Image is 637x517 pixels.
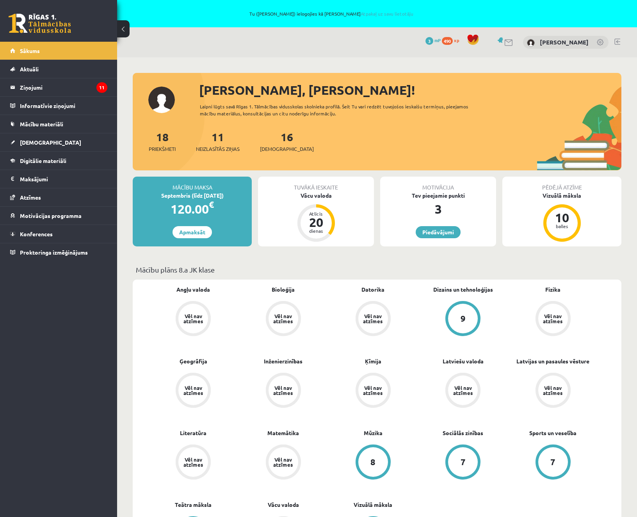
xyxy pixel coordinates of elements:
[10,152,107,170] a: Digitālie materiāli
[258,177,374,191] div: Tuvākā ieskaite
[328,373,418,409] a: Vēl nav atzīmes
[20,66,39,73] span: Aktuāli
[272,457,294,467] div: Vēl nav atzīmes
[443,357,484,365] a: Latviešu valoda
[365,357,381,365] a: Ķīmija
[20,249,88,256] span: Proktoringa izmēģinājums
[304,228,328,233] div: dienas
[418,444,508,481] a: 7
[148,301,238,338] a: Vēl nav atzīmes
[209,199,214,210] span: €
[328,301,418,338] a: Vēl nav atzīmes
[238,444,328,481] a: Vēl nav atzīmes
[502,177,621,191] div: Pēdējā atzīme
[416,226,461,238] a: Piedāvājumi
[20,212,82,219] span: Motivācijas programma
[545,285,560,294] a: Fizika
[361,11,413,17] a: Atpakaļ uz savu lietotāju
[180,429,206,437] a: Literatūra
[238,301,328,338] a: Vēl nav atzīmes
[20,194,41,201] span: Atzīmes
[20,78,107,96] legend: Ziņojumi
[10,243,107,261] a: Proktoringa izmēģinājums
[425,37,441,43] a: 3 mP
[542,385,564,395] div: Vēl nav atzīmes
[461,314,466,323] div: 9
[173,226,212,238] a: Apmaksāt
[418,373,508,409] a: Vēl nav atzīmes
[502,191,621,200] div: Vizuālā māksla
[182,385,204,395] div: Vēl nav atzīmes
[238,373,328,409] a: Vēl nav atzīmes
[10,115,107,133] a: Mācību materiāli
[258,191,374,200] div: Vācu valoda
[182,457,204,467] div: Vēl nav atzīmes
[433,285,493,294] a: Dizains un tehnoloģijas
[380,200,496,218] div: 3
[442,37,453,45] span: 490
[260,130,314,153] a: 16[DEMOGRAPHIC_DATA]
[149,130,176,153] a: 18Priekšmeti
[10,60,107,78] a: Aktuāli
[425,37,433,45] span: 3
[454,37,459,43] span: xp
[264,357,302,365] a: Inženierzinības
[529,429,577,437] a: Sports un veselība
[508,444,598,481] a: 7
[364,429,383,437] a: Mūzika
[149,145,176,153] span: Priekšmeti
[550,211,574,224] div: 10
[20,47,40,54] span: Sākums
[196,145,240,153] span: Neizlasītās ziņas
[502,191,621,243] a: Vizuālā māksla 10 balles
[550,458,555,466] div: 7
[527,39,535,47] img: Marta Grāve
[380,177,496,191] div: Motivācija
[10,133,107,151] a: [DEMOGRAPHIC_DATA]
[260,145,314,153] span: [DEMOGRAPHIC_DATA]
[10,170,107,188] a: Maksājumi
[133,191,252,200] div: Septembris (līdz [DATE])
[148,373,238,409] a: Vēl nav atzīmes
[542,313,564,324] div: Vēl nav atzīmes
[199,81,621,99] div: [PERSON_NAME], [PERSON_NAME]!
[442,37,463,43] a: 490 xp
[361,285,384,294] a: Datorika
[96,82,107,93] i: 11
[272,285,295,294] a: Bioloģija
[196,130,240,153] a: 11Neizlasītās ziņas
[461,458,466,466] div: 7
[362,313,384,324] div: Vēl nav atzīmes
[268,501,299,509] a: Vācu valoda
[20,170,107,188] legend: Maksājumi
[200,103,493,117] div: Laipni lūgts savā Rīgas 1. Tālmācības vidusskolas skolnieka profilā. Šeit Tu vari redzēt tuvojošo...
[272,313,294,324] div: Vēl nav atzīmes
[180,357,207,365] a: Ģeogrāfija
[10,207,107,225] a: Motivācijas programma
[20,230,53,237] span: Konferences
[362,385,384,395] div: Vēl nav atzīmes
[10,42,107,60] a: Sākums
[380,191,496,200] div: Tev pieejamie punkti
[418,301,508,338] a: 9
[452,385,474,395] div: Vēl nav atzīmes
[258,191,374,243] a: Vācu valoda Atlicis 20 dienas
[182,313,204,324] div: Vēl nav atzīmes
[354,501,392,509] a: Vizuālā māksla
[10,225,107,243] a: Konferences
[20,157,66,164] span: Digitālie materiāli
[508,373,598,409] a: Vēl nav atzīmes
[550,224,574,228] div: balles
[267,429,299,437] a: Matemātika
[20,97,107,115] legend: Informatīvie ziņojumi
[304,216,328,228] div: 20
[20,139,81,146] span: [DEMOGRAPHIC_DATA]
[540,38,589,46] a: [PERSON_NAME]
[443,429,483,437] a: Sociālās zinības
[10,188,107,206] a: Atzīmes
[434,37,441,43] span: mP
[176,285,210,294] a: Angļu valoda
[328,444,418,481] a: 8
[10,78,107,96] a: Ziņojumi11
[175,501,212,509] a: Teātra māksla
